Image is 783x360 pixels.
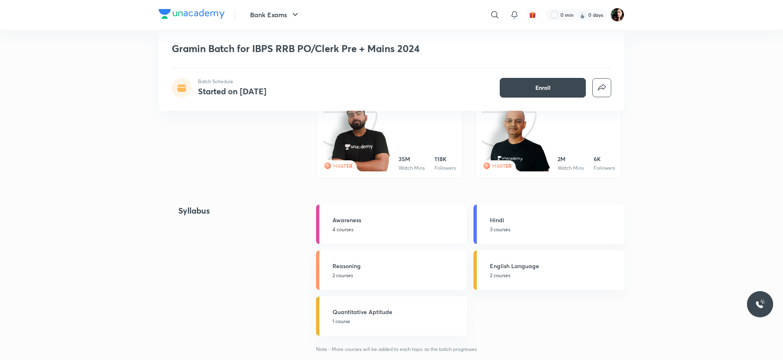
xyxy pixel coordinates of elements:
[316,205,467,244] a: Awareness4 courses
[594,165,615,171] div: Followers
[482,102,543,171] img: icon
[332,226,462,233] p: 4 courses
[610,8,624,22] img: Priyanka K
[316,296,467,336] a: Quantitative Aptitude1 course
[490,226,619,233] p: 3 courses
[316,346,624,353] p: Note - More courses will be added to each topic as the batch progresses
[526,8,539,21] button: avatar
[172,43,493,55] h1: Gramin Batch for IBPS RRB PO/Clerk Pre + Mains 2024
[558,155,584,163] div: 2M
[332,308,462,316] h5: Quantitative Aptitude
[435,155,456,163] div: 118K
[500,78,586,98] button: Enroll
[333,162,353,169] span: MASTER
[198,86,266,97] h4: Started on [DATE]
[332,262,462,270] h5: Reasoning
[473,251,624,290] a: English Language2 courses
[578,11,587,19] img: streak
[316,251,467,290] a: Reasoning2 courses
[489,107,551,173] img: educator
[529,11,536,18] img: avatar
[490,216,619,224] h5: Hindi
[535,84,551,92] span: Enroll
[490,262,619,270] h5: English Language
[332,272,462,279] p: 2 courses
[398,155,425,163] div: 35M
[332,318,462,325] p: 1 course
[398,165,425,171] div: Watch Mins
[594,155,615,163] div: 6K
[178,205,289,217] h4: Syllabus
[490,272,619,279] p: 2 courses
[331,102,390,173] img: educator
[755,299,765,309] img: ttu
[558,165,584,171] div: Watch Mins
[473,205,624,244] a: Hindi3 courses
[332,216,462,224] h5: Awareness
[316,95,463,178] a: iconeducatorMASTER[PERSON_NAME]35MWatch Mins118KFollowers
[159,9,225,21] a: Company Logo
[475,95,622,178] a: iconeducatorMASTER[PERSON_NAME]2MWatch Mins6KFollowers
[159,9,225,19] img: Company Logo
[323,102,384,171] img: icon
[492,162,512,169] span: MASTER
[245,7,305,23] button: Bank Exams
[435,165,456,171] div: Followers
[198,78,266,85] p: Batch Schedule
